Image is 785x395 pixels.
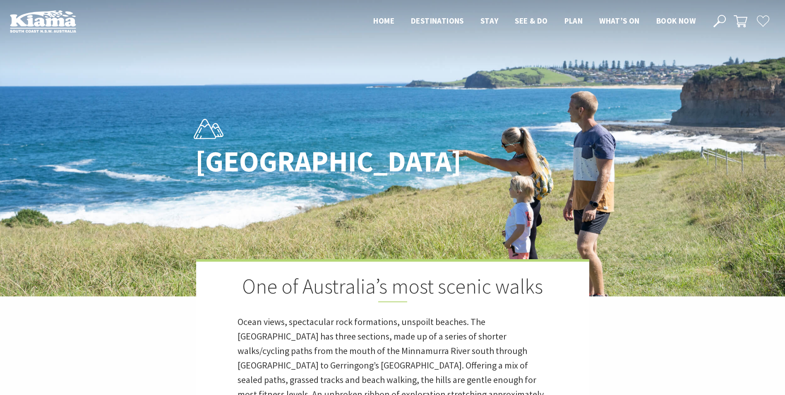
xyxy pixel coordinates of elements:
[656,16,696,26] span: Book now
[599,16,640,26] span: What’s On
[411,16,464,26] span: Destinations
[373,16,394,26] span: Home
[564,16,583,26] span: Plan
[515,16,547,26] span: See & Do
[238,274,548,302] h2: One of Australia’s most scenic walks
[480,16,499,26] span: Stay
[195,145,429,177] h1: [GEOGRAPHIC_DATA]
[365,14,704,28] nav: Main Menu
[10,10,76,33] img: Kiama Logo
